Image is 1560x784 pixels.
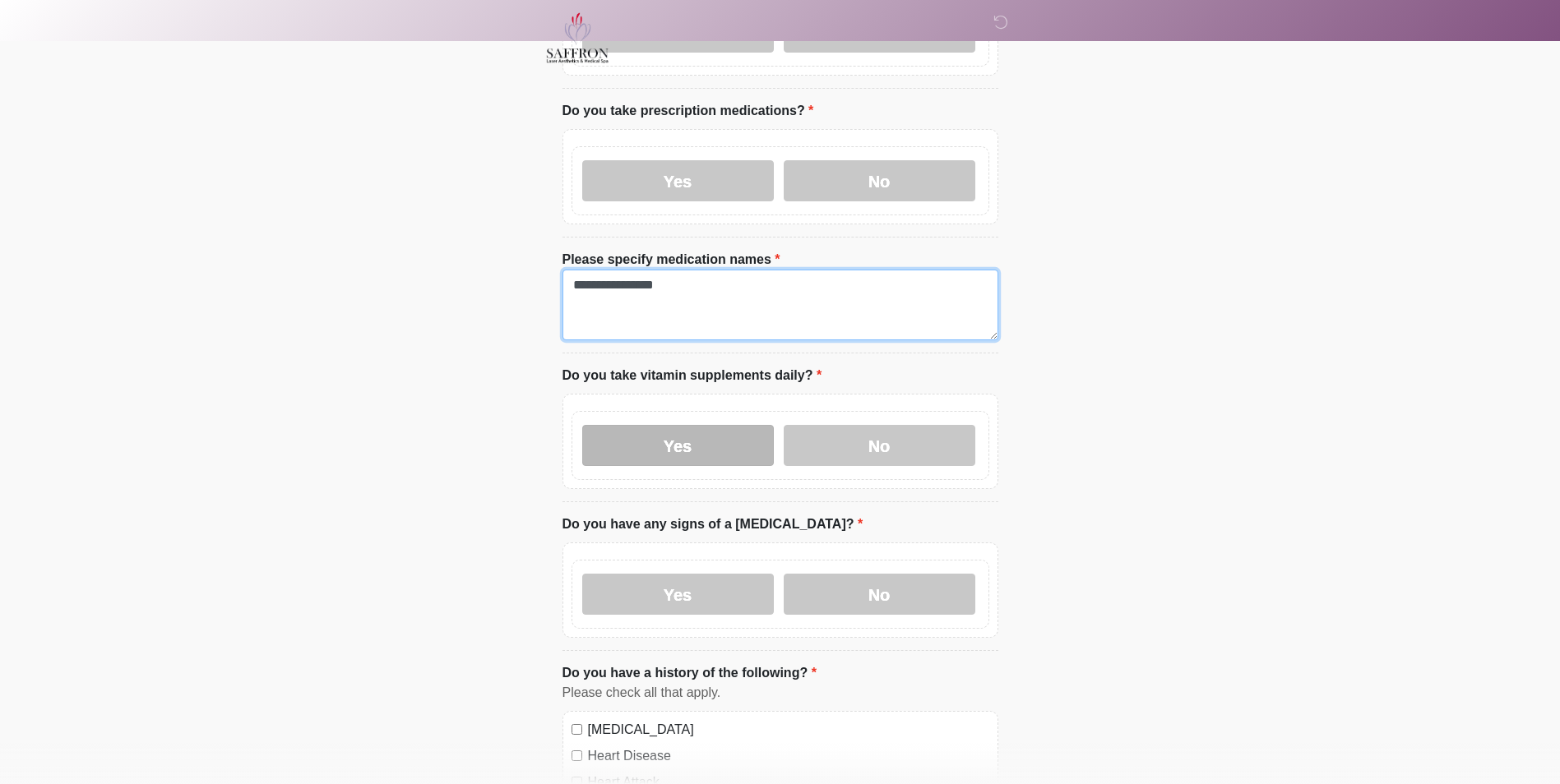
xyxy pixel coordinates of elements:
[582,425,774,466] label: Yes
[588,720,989,740] label: [MEDICAL_DATA]
[546,12,610,63] img: Saffron Laser Aesthetics and Medical Spa Logo
[784,574,975,615] label: No
[582,160,774,201] label: Yes
[562,366,822,385] label: Do you take vitamin supplements daily?
[572,724,582,735] input: [MEDICAL_DATA]
[784,160,975,201] label: No
[588,746,989,766] label: Heart Disease
[562,250,780,270] label: Please specify medication names
[582,574,774,615] label: Yes
[572,750,582,761] input: Heart Disease
[562,663,817,683] label: Do you have a history of the following?
[562,101,814,121] label: Do you take prescription medications?
[562,514,863,534] label: Do you have any signs of a [MEDICAL_DATA]?
[562,683,998,703] div: Please check all that apply.
[784,425,975,466] label: No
